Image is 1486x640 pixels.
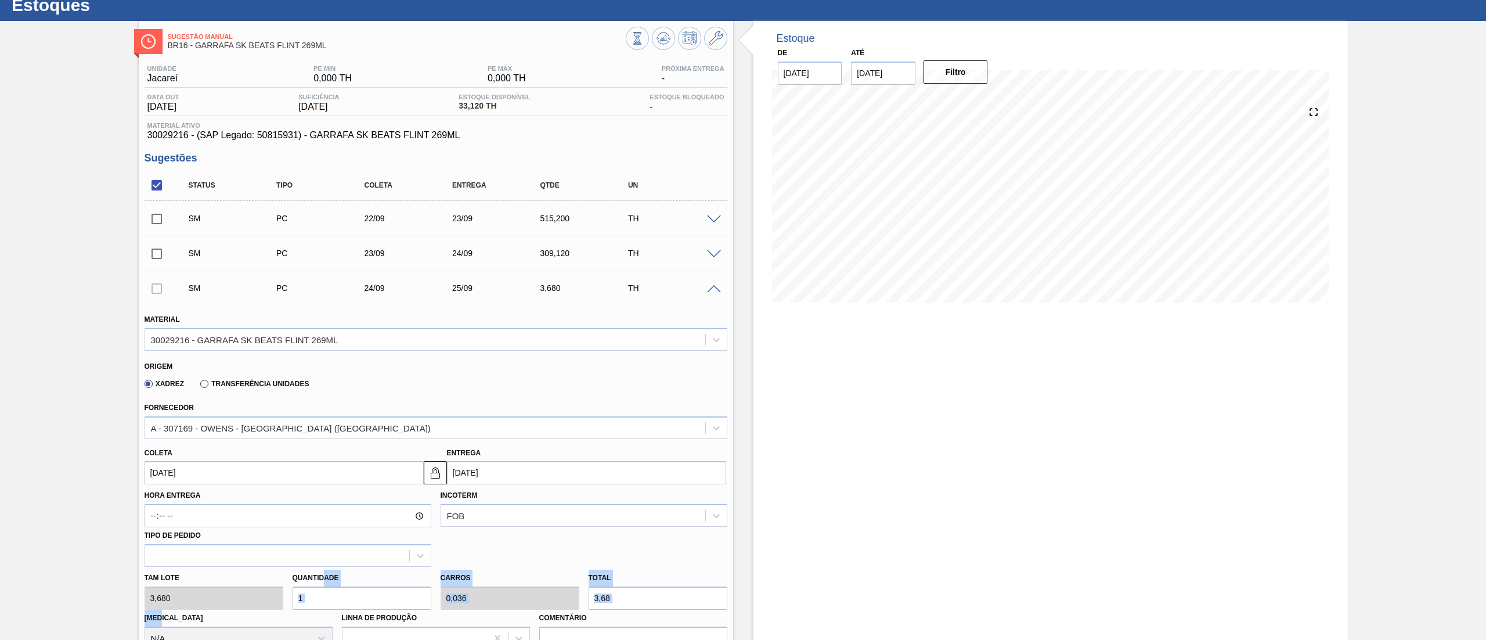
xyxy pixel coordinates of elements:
[147,94,179,100] span: Data out
[659,65,727,84] div: -
[447,461,726,484] input: dd/mm/yyyy
[273,181,374,189] div: Tipo
[298,102,339,112] span: [DATE]
[141,34,156,49] img: Ícone
[589,574,611,582] label: Total
[625,214,726,223] div: TH
[147,130,724,141] span: 30029216 - (SAP Legado: 50815931) - GARRAFA SK BEATS FLINT 269ML
[145,487,431,504] label: Hora Entrega
[924,60,988,84] button: Filtro
[298,94,339,100] span: Suficiência
[361,181,461,189] div: Coleta
[168,41,626,50] span: BR16 - GARRAFA SK BEATS FLINT 269ML
[145,449,172,457] label: Coleta
[186,181,286,189] div: Status
[293,574,339,582] label: Quantidade
[145,614,203,622] label: [MEDICAL_DATA]
[428,466,442,480] img: locked
[186,214,286,223] div: Sugestão Manual
[851,49,864,57] label: Até
[361,283,461,293] div: 24/09/2025
[313,65,352,72] span: PE MIN
[147,122,724,129] span: Material ativo
[488,73,526,84] span: 0,000 TH
[361,214,461,223] div: 22/09/2025
[447,511,465,521] div: FOB
[447,449,481,457] label: Entrega
[361,249,461,258] div: 23/09/2025
[662,65,724,72] span: Próxima Entrega
[273,249,374,258] div: Pedido de Compra
[449,249,550,258] div: 24/09/2025
[539,610,727,627] label: Comentário
[441,574,471,582] label: Carros
[145,404,194,412] label: Fornecedor
[449,283,550,293] div: 25/09/2025
[273,214,374,223] div: Pedido de Compra
[200,380,309,388] label: Transferência Unidades
[145,461,424,484] input: dd/mm/yyyy
[704,27,727,50] button: Ir ao Master Data / Geral
[537,249,637,258] div: 309,120
[449,214,550,223] div: 23/09/2025
[145,380,185,388] label: Xadrez
[313,73,352,84] span: 0,000 TH
[851,62,915,85] input: dd/mm/yyyy
[537,214,637,223] div: 515,200
[778,62,842,85] input: dd/mm/yyyy
[488,65,526,72] span: PE MAX
[449,181,550,189] div: Entrega
[151,423,431,433] div: A - 307169 - OWENS - [GEOGRAPHIC_DATA] ([GEOGRAPHIC_DATA])
[145,152,727,164] h3: Sugestões
[273,283,374,293] div: Pedido de Compra
[147,65,178,72] span: Unidade
[441,491,478,499] label: Incoterm
[625,283,726,293] div: TH
[145,531,201,540] label: Tipo de pedido
[145,315,180,323] label: Material
[537,283,637,293] div: 3,680
[777,33,815,45] div: Estoque
[186,283,286,293] div: Sugestão Manual
[652,27,675,50] button: Atualizar Gráfico
[147,73,178,84] span: Jacareí
[145,570,283,587] label: Tam lote
[647,94,727,112] div: -
[778,49,788,57] label: De
[459,94,530,100] span: Estoque Disponível
[168,33,626,40] span: Sugestão Manual
[147,102,179,112] span: [DATE]
[678,27,701,50] button: Programar Estoque
[342,614,417,622] label: Linha de Produção
[151,335,338,344] div: 30029216 - GARRAFA SK BEATS FLINT 269ML
[625,249,726,258] div: TH
[625,181,726,189] div: UN
[650,94,724,100] span: Estoque Bloqueado
[424,461,447,484] button: locked
[145,362,173,371] label: Origem
[626,27,649,50] button: Visão Geral dos Estoques
[186,249,286,258] div: Sugestão Manual
[537,181,637,189] div: Qtde
[459,102,530,110] span: 33,120 TH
